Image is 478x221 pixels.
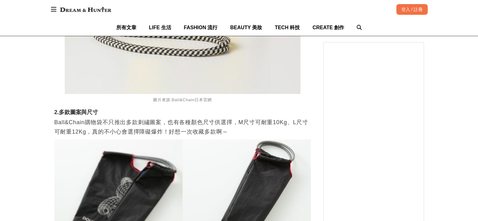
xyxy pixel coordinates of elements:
p: Ball&Chain購物袋不只推出多款刺繡圖案，也有各種顏色尺寸供選擇，M尺寸可耐重10Kg、L尺寸可耐重12Kg，真的不小心會選擇障礙爆炸！好想一次收藏多款啊～ [54,118,311,136]
a: CREATE 創作 [312,19,344,36]
a: 所有文章 [116,19,136,36]
span: 圖片來源:Ball&Chain日本官網 [153,97,212,102]
img: Dream & Hunter [57,4,114,15]
a: BEAUTY 美妝 [230,19,262,36]
span: 所有文章 [116,25,136,30]
span: CREATE 創作 [312,25,344,30]
div: 登入 / 註冊 [396,4,428,15]
a: TECH 科技 [275,19,300,36]
span: FASHION 流行 [184,25,218,30]
span: TECH 科技 [275,25,300,30]
a: FASHION 流行 [184,19,218,36]
span: LIFE 生活 [149,25,171,30]
a: LIFE 生活 [149,19,171,36]
span: BEAUTY 美妝 [230,25,262,30]
strong: 2.多款圖案與尺寸 [54,109,98,115]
